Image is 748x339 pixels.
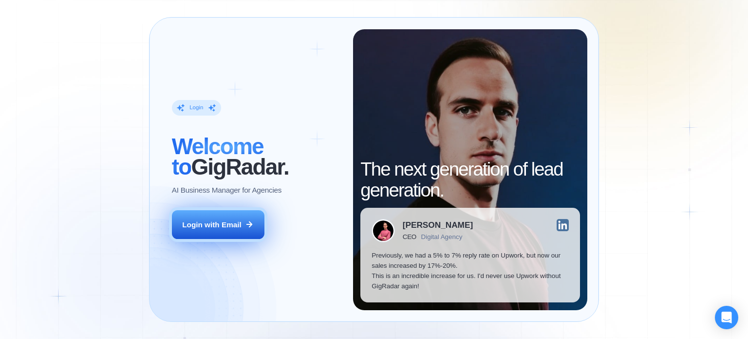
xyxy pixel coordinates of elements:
[189,104,203,111] div: Login
[421,233,463,240] div: Digital Agency
[182,219,242,230] div: Login with Email
[372,250,569,292] p: Previously, we had a 5% to 7% reply rate on Upwork, but now our sales increased by 17%-20%. This ...
[360,159,580,200] h2: The next generation of lead generation.
[403,221,473,229] div: [PERSON_NAME]
[172,136,342,177] h2: ‍ GigRadar.
[172,185,281,195] p: AI Business Manager for Agencies
[403,233,416,240] div: CEO
[172,134,263,179] span: Welcome to
[715,306,738,329] div: Open Intercom Messenger
[172,210,264,239] button: Login with Email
